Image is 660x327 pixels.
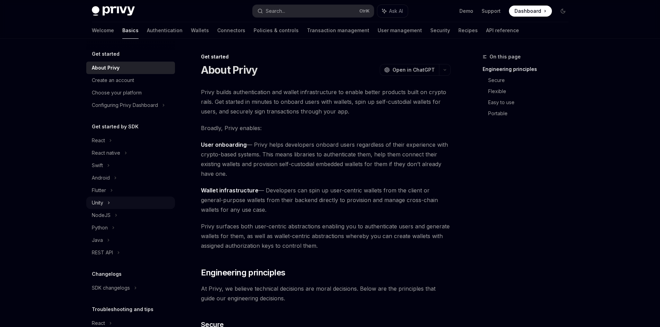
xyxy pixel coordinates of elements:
a: Easy to use [488,97,574,108]
span: Open in ChatGPT [393,66,435,73]
div: Search... [266,7,285,15]
span: On this page [490,53,521,61]
div: REST API [92,248,113,257]
a: Flexible [488,86,574,97]
a: User management [378,22,422,39]
a: Choose your platform [86,87,175,99]
div: React native [92,149,120,157]
a: Support [482,8,501,15]
span: — Privy helps developers onboard users regardless of their experience with crypto-based systems. ... [201,140,451,179]
div: Create an account [92,76,134,84]
div: NodeJS [92,211,111,219]
div: Choose your platform [92,89,142,97]
div: Unity [92,199,103,207]
span: Ask AI [389,8,403,15]
div: React [92,136,105,145]
a: Wallets [191,22,209,39]
a: Engineering principles [483,64,574,75]
span: Dashboard [514,8,541,15]
span: Broadly, Privy enables: [201,123,451,133]
span: Privy surfaces both user-centric abstractions enabling you to authenticate users and generate wal... [201,221,451,251]
strong: Wallet infrastructure [201,187,258,194]
div: About Privy [92,64,120,72]
a: About Privy [86,62,175,74]
a: Authentication [147,22,183,39]
div: Python [92,224,108,232]
a: Recipes [458,22,478,39]
h1: About Privy [201,64,258,76]
div: Get started [201,53,451,60]
div: Configuring Privy Dashboard [92,101,158,109]
button: Open in ChatGPT [380,64,439,76]
a: Demo [459,8,473,15]
div: SDK changelogs [92,284,130,292]
a: Dashboard [509,6,552,17]
h5: Get started by SDK [92,122,139,131]
span: Ctrl K [359,8,370,14]
h5: Get started [92,50,120,58]
a: Basics [122,22,139,39]
a: Connectors [217,22,245,39]
div: Java [92,236,103,244]
span: Privy builds authentication and wallet infrastructure to enable better products built on crypto r... [201,87,451,116]
button: Ask AI [377,5,408,17]
a: API reference [486,22,519,39]
a: Policies & controls [254,22,299,39]
span: Engineering principles [201,267,285,278]
a: Security [430,22,450,39]
img: dark logo [92,6,135,16]
span: — Developers can spin up user-centric wallets from the client or general-purpose wallets from the... [201,185,451,215]
div: Flutter [92,186,106,194]
a: Secure [488,75,574,86]
div: Swift [92,161,103,170]
button: Toggle dark mode [557,6,569,17]
h5: Changelogs [92,270,122,278]
button: Search...CtrlK [253,5,374,17]
a: Create an account [86,74,175,87]
a: Transaction management [307,22,369,39]
div: Android [92,174,110,182]
h5: Troubleshooting and tips [92,305,153,314]
a: Welcome [92,22,114,39]
a: Portable [488,108,574,119]
span: At Privy, we believe technical decisions are moral decisions. Below are the principles that guide... [201,284,451,303]
strong: User onboarding [201,141,247,148]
